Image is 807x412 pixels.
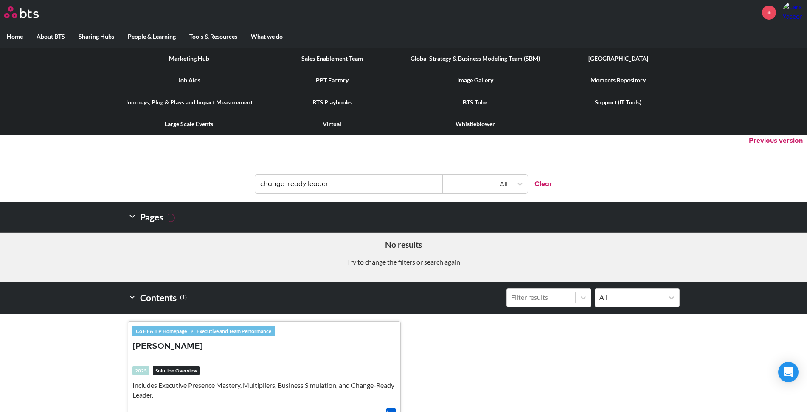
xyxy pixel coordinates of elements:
label: Tools & Resources [183,25,244,48]
div: All [599,293,659,302]
img: Lara Yaseen [782,2,803,23]
a: Profile [782,2,803,23]
input: Find contents, pages and demos... [255,175,443,193]
h5: No results [6,239,801,251]
div: 2025 [132,366,149,376]
img: BTS Logo [4,6,39,18]
p: Includes Executive Presence Mastery, Multipliers, Business Simulation, and Change-Ready Leader. [132,381,396,400]
small: ( 1 ) [180,292,187,303]
a: + [762,6,776,20]
h2: Pages [128,209,175,226]
h2: Contents [128,288,187,307]
button: [PERSON_NAME] [132,341,203,353]
a: Go home [4,6,54,18]
div: Filter results [511,293,571,302]
button: Clear [528,175,552,193]
label: Sharing Hubs [72,25,121,48]
a: Co E E& T P Homepage [132,326,190,336]
a: Executive and Team Performance [193,326,275,336]
em: Solution Overview [153,366,200,376]
p: Try to change the filters or search again [6,257,801,267]
label: People & Learning [121,25,183,48]
div: Open Intercom Messenger [778,362,799,382]
label: About BTS [30,25,72,48]
button: Previous version [749,136,803,145]
div: » [132,326,275,335]
div: All [447,179,508,189]
label: What we do [244,25,290,48]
